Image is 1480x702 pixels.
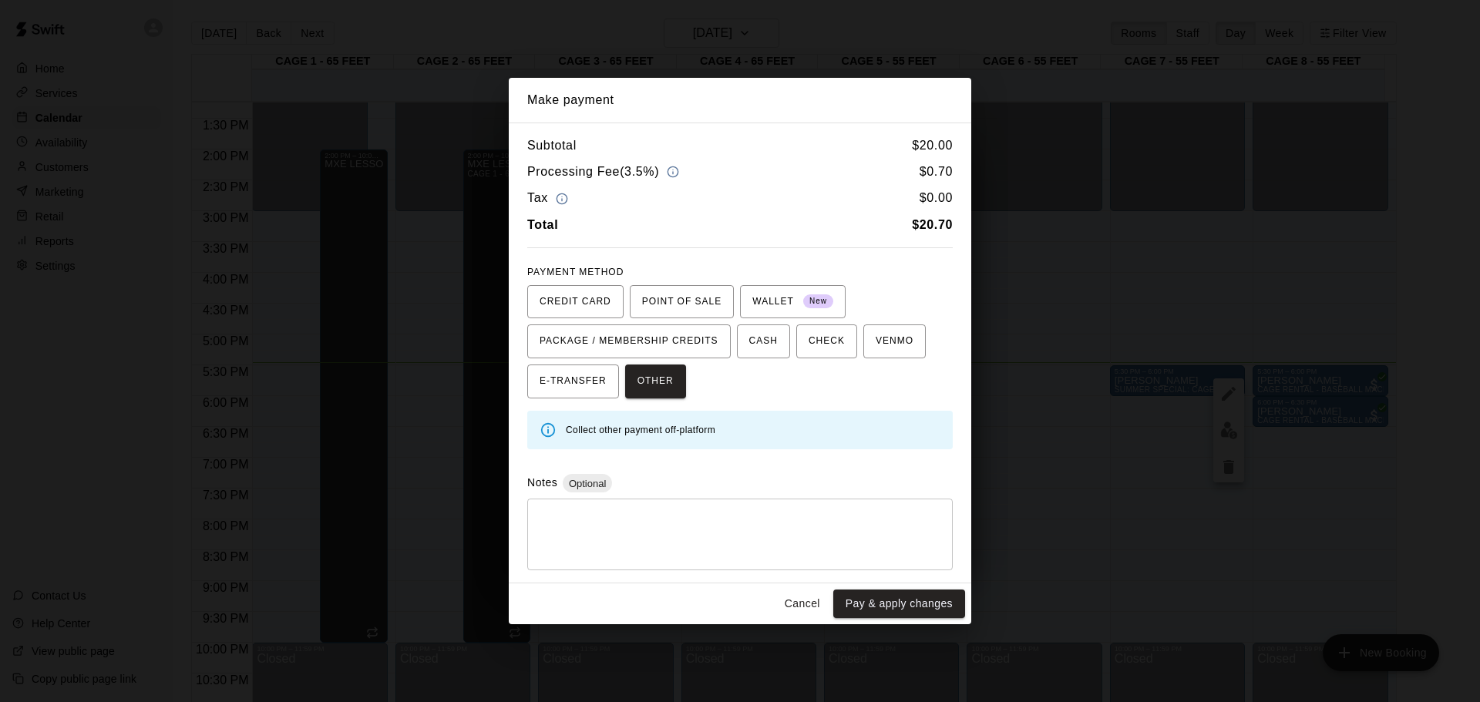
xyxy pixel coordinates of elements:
[527,364,619,398] button: E-TRANSFER
[912,136,953,156] h6: $ 20.00
[876,329,913,354] span: VENMO
[796,324,857,358] button: CHECK
[749,329,778,354] span: CASH
[527,476,557,489] label: Notes
[642,290,721,314] span: POINT OF SALE
[540,329,718,354] span: PACKAGE / MEMBERSHIP CREDITS
[527,188,572,209] h6: Tax
[625,364,686,398] button: OTHER
[527,285,624,319] button: CREDIT CARD
[737,324,790,358] button: CASH
[637,369,674,394] span: OTHER
[920,188,953,209] h6: $ 0.00
[809,329,845,354] span: CHECK
[563,478,612,489] span: Optional
[740,285,846,319] button: WALLET New
[527,218,558,231] b: Total
[509,78,971,123] h2: Make payment
[863,324,926,358] button: VENMO
[527,267,624,277] span: PAYMENT METHOD
[527,136,577,156] h6: Subtotal
[566,425,715,435] span: Collect other payment off-platform
[527,324,731,358] button: PACKAGE / MEMBERSHIP CREDITS
[630,285,734,319] button: POINT OF SALE
[540,290,611,314] span: CREDIT CARD
[778,589,827,618] button: Cancel
[752,290,833,314] span: WALLET
[912,218,953,231] b: $ 20.70
[540,369,607,394] span: E-TRANSFER
[527,162,683,183] h6: Processing Fee ( 3.5% )
[833,589,965,618] button: Pay & apply changes
[920,162,953,183] h6: $ 0.70
[803,291,833,312] span: New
